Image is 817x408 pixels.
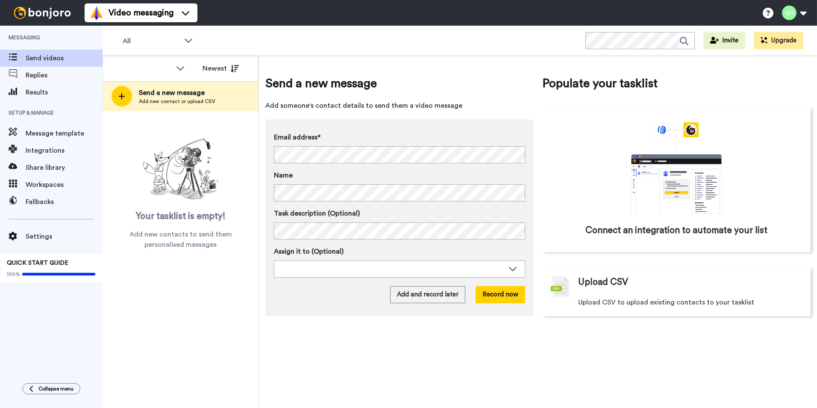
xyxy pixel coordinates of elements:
[578,297,754,307] span: Upload CSV to upload existing contacts to your tasklist
[26,163,103,173] span: Share library
[136,210,226,223] span: Your tasklist is empty!
[139,88,215,98] span: Send a new message
[390,286,465,303] button: Add and record later
[26,53,103,63] span: Send videos
[139,98,215,105] span: Add new contact or upload CSV
[26,180,103,190] span: Workspaces
[26,145,103,156] span: Integrations
[7,271,20,278] span: 100%
[754,32,803,49] button: Upgrade
[196,60,245,77] button: Newest
[703,32,745,49] button: Invite
[22,383,80,394] button: Collapse menu
[26,70,103,80] span: Replies
[38,385,73,392] span: Collapse menu
[26,128,103,139] span: Message template
[138,135,223,204] img: ready-set-action.png
[585,224,767,237] span: Connect an integration to automate your list
[551,276,570,297] img: csv-grey.png
[109,7,173,19] span: Video messaging
[90,6,103,20] img: vm-color.svg
[274,246,525,257] label: Assign it to (Optional)
[123,36,180,46] span: All
[26,197,103,207] span: Fallbacks
[578,276,628,289] span: Upload CSV
[26,87,103,98] span: Results
[115,229,246,250] span: Add new contacts to send them personalised messages
[476,286,525,303] button: Record now
[542,75,811,92] span: Populate your tasklist
[10,7,74,19] img: bj-logo-header-white.svg
[265,75,534,92] span: Send a new message
[274,208,525,219] label: Task description (Optional)
[26,231,103,242] span: Settings
[274,132,525,142] label: Email address*
[7,260,68,266] span: QUICK START GUIDE
[612,122,741,216] div: animation
[274,170,293,180] span: Name
[265,101,534,111] span: Add someone's contact details to send them a video message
